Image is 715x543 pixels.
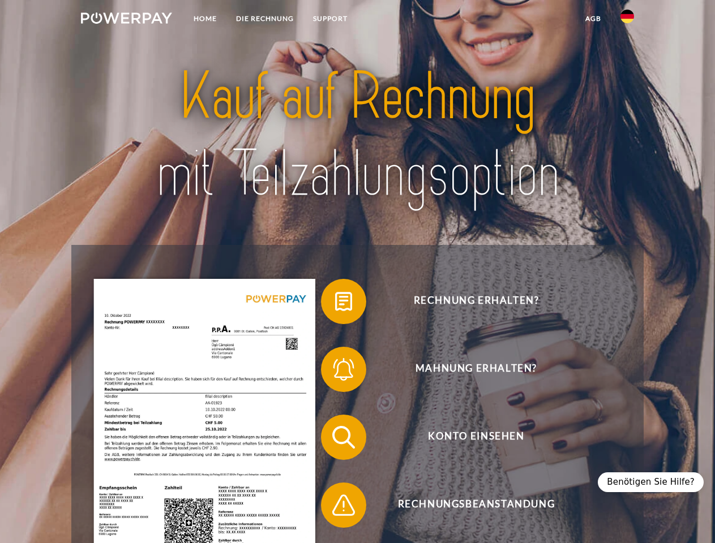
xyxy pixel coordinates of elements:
a: DIE RECHNUNG [226,8,303,29]
button: Mahnung erhalten? [321,347,615,392]
span: Konto einsehen [337,415,615,460]
img: de [620,10,634,23]
a: SUPPORT [303,8,357,29]
span: Rechnungsbeanstandung [337,482,615,528]
button: Rechnungsbeanstandung [321,482,615,528]
button: Konto einsehen [321,415,615,460]
button: Rechnung erhalten? [321,279,615,324]
img: logo-powerpay-white.svg [81,12,172,24]
span: Rechnung erhalten? [337,279,615,324]
span: Mahnung erhalten? [337,347,615,392]
img: qb_bell.svg [329,355,358,383]
img: title-powerpay_de.svg [108,54,607,217]
img: qb_warning.svg [329,491,358,519]
div: Benötigen Sie Hilfe? [598,472,704,492]
a: Home [184,8,226,29]
img: qb_bill.svg [329,287,358,316]
img: qb_search.svg [329,423,358,451]
a: agb [576,8,611,29]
